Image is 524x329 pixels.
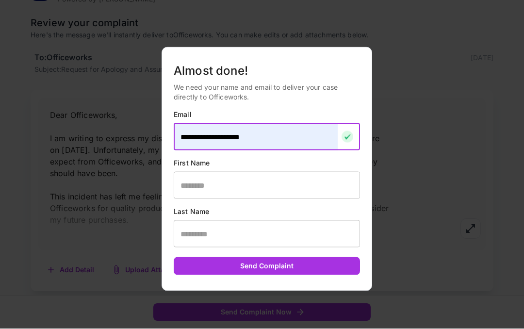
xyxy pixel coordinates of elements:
p: Last Name [174,207,360,217]
p: We need your name and email to deliver your case directly to Officeworks. [174,83,360,102]
p: Email [174,110,360,120]
p: First Name [174,159,360,168]
img: checkmark [342,132,353,143]
h5: Almost done! [174,64,360,79]
button: Send Complaint [174,258,360,276]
